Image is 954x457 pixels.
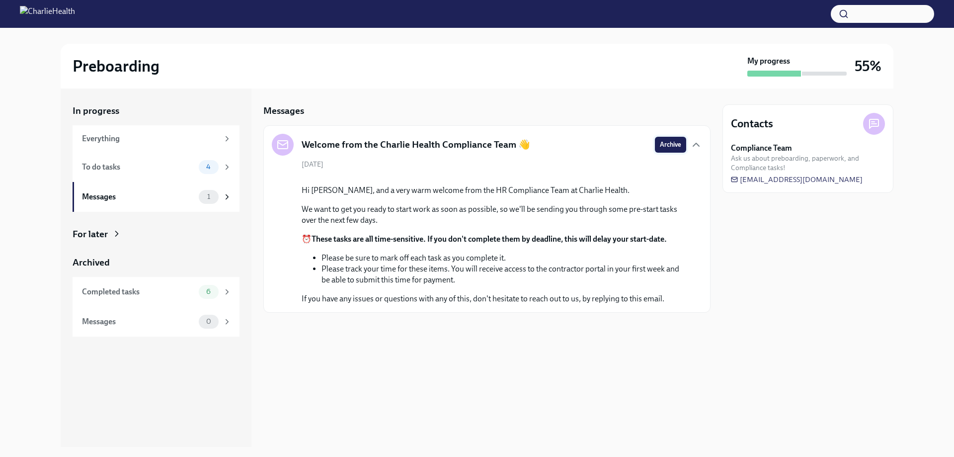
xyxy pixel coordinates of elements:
span: 0 [200,318,217,325]
button: Archive [655,137,686,153]
a: To do tasks4 [73,152,239,182]
div: Messages [82,316,195,327]
a: In progress [73,104,239,117]
a: [EMAIL_ADDRESS][DOMAIN_NAME] [731,175,863,184]
a: Everything [73,125,239,152]
strong: My progress [747,56,790,67]
span: 6 [200,288,217,295]
h2: Preboarding [73,56,159,76]
div: Messages [82,191,195,202]
a: Messages0 [73,307,239,337]
strong: Compliance Team [731,143,792,154]
span: Ask us about preboarding, paperwork, and Compliance tasks! [731,154,885,173]
li: Please be sure to mark off each task as you complete it. [321,253,686,264]
strong: These tasks are all time-sensitive. If you don't complete them by deadline, this will delay your ... [312,234,667,244]
img: CharlieHealth [20,6,75,22]
span: Archive [660,140,681,150]
h3: 55% [855,57,881,75]
h4: Contacts [731,116,773,131]
li: Please track your time for these items. You will receive access to the contractor portal in your ... [321,264,686,285]
p: We want to get you ready to start work as soon as possible, so we'll be sending you through some ... [302,204,686,226]
a: For later [73,228,239,241]
a: Archived [73,256,239,269]
div: For later [73,228,108,241]
span: [DATE] [302,160,323,169]
p: Hi [PERSON_NAME], and a very warm welcome from the HR Compliance Team at Charlie Health. [302,185,686,196]
p: If you have any issues or questions with any of this, don't hesitate to reach out to us, by reply... [302,293,686,304]
div: To do tasks [82,162,195,173]
a: Messages1 [73,182,239,212]
span: 1 [201,193,216,200]
h5: Messages [263,104,304,117]
p: ⏰ [302,234,686,245]
a: Completed tasks6 [73,277,239,307]
div: Completed tasks [82,286,195,297]
span: 4 [200,163,217,171]
div: Everything [82,133,219,144]
h5: Welcome from the Charlie Health Compliance Team 👋 [302,138,530,151]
